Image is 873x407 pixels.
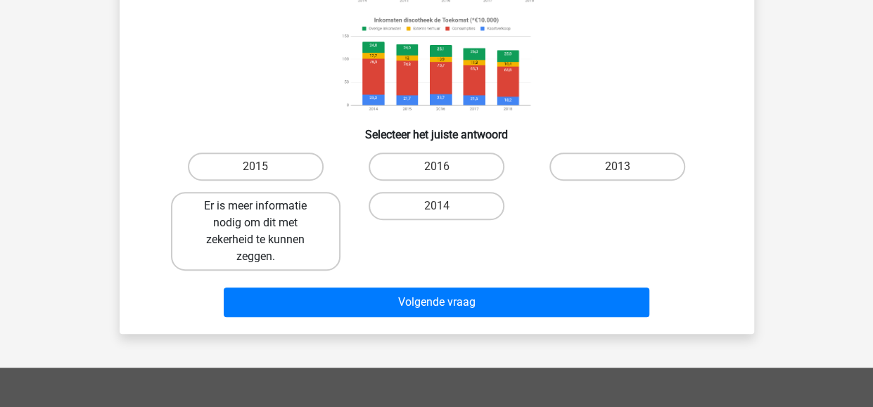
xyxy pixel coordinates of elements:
[171,192,340,271] label: Er is meer informatie nodig om dit met zekerheid te kunnen zeggen.
[369,153,504,181] label: 2016
[369,192,504,220] label: 2014
[142,117,732,141] h6: Selecteer het juiste antwoord
[549,153,685,181] label: 2013
[188,153,324,181] label: 2015
[224,288,649,317] button: Volgende vraag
